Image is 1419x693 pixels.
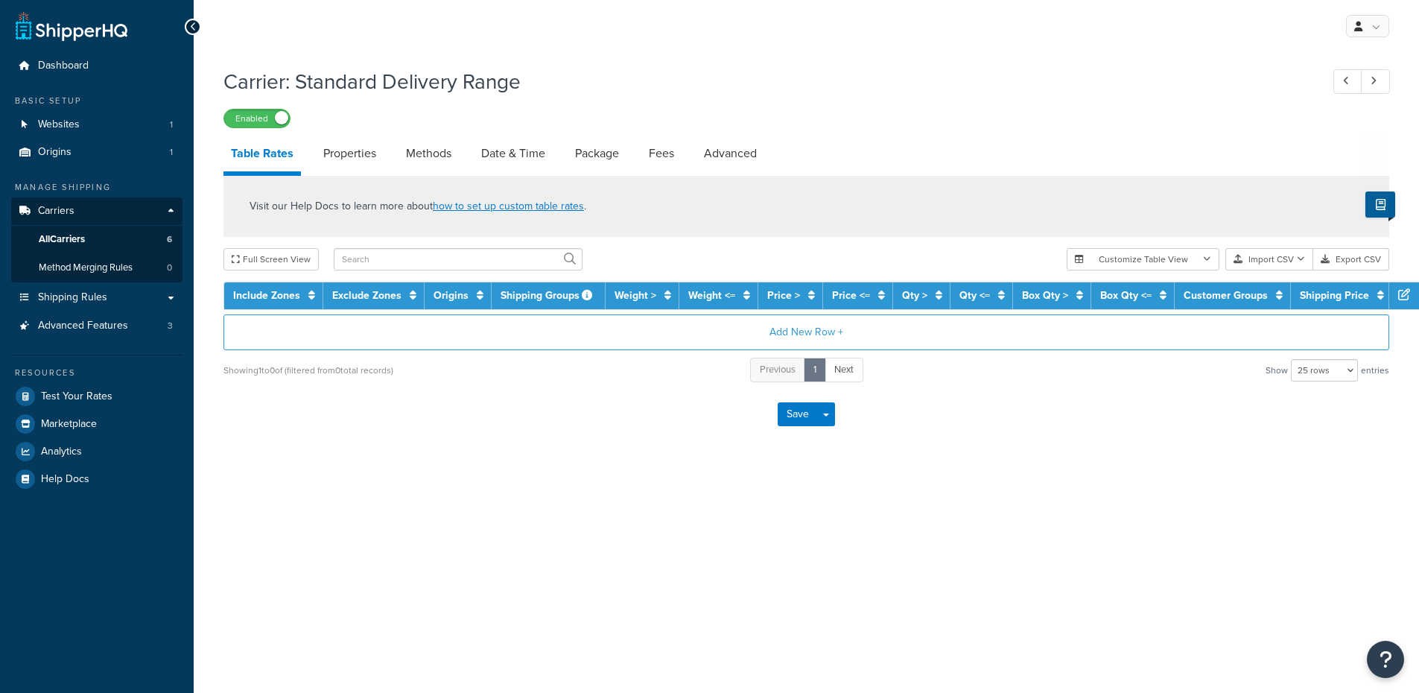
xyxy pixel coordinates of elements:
[168,320,173,332] span: 3
[223,314,1389,350] button: Add New Row +
[750,358,805,382] a: Previous
[11,139,182,166] li: Origins
[316,136,384,171] a: Properties
[1361,360,1389,381] span: entries
[760,362,796,376] span: Previous
[223,67,1306,96] h1: Carrier: Standard Delivery Range
[1313,248,1389,270] button: Export CSV
[688,288,735,303] a: Weight <=
[41,473,89,486] span: Help Docs
[1365,192,1395,218] button: Show Help Docs
[11,52,182,80] a: Dashboard
[11,197,182,225] a: Carriers
[767,288,800,303] a: Price >
[825,358,863,382] a: Next
[11,367,182,379] div: Resources
[11,284,182,311] a: Shipping Rules
[11,438,182,465] a: Analytics
[11,312,182,340] a: Advanced Features3
[568,136,626,171] a: Package
[778,402,818,426] button: Save
[38,60,89,72] span: Dashboard
[170,146,173,159] span: 1
[1333,69,1362,94] a: Previous Record
[167,233,172,246] span: 6
[1300,288,1369,303] a: Shipping Price
[11,254,182,282] a: Method Merging Rules0
[902,288,927,303] a: Qty >
[1367,641,1404,678] button: Open Resource Center
[1184,288,1268,303] a: Customer Groups
[959,288,990,303] a: Qty <=
[1361,69,1390,94] a: Next Record
[399,136,459,171] a: Methods
[474,136,553,171] a: Date & Time
[492,282,606,309] th: Shipping Groups
[223,248,319,270] button: Full Screen View
[641,136,682,171] a: Fees
[1100,288,1152,303] a: Box Qty <=
[224,110,290,127] label: Enabled
[832,288,870,303] a: Price <=
[11,111,182,139] a: Websites1
[38,205,74,218] span: Carriers
[615,288,656,303] a: Weight >
[11,312,182,340] li: Advanced Features
[39,233,85,246] span: All Carriers
[11,95,182,107] div: Basic Setup
[41,390,112,403] span: Test Your Rates
[11,226,182,253] a: AllCarriers6
[233,288,300,303] a: Include Zones
[1067,248,1219,270] button: Customize Table View
[1022,288,1068,303] a: Box Qty >
[1266,360,1288,381] span: Show
[38,146,72,159] span: Origins
[804,358,826,382] a: 1
[223,360,393,381] div: Showing 1 to 0 of (filtered from 0 total records)
[38,320,128,332] span: Advanced Features
[223,136,301,176] a: Table Rates
[39,262,133,274] span: Method Merging Rules
[170,118,173,131] span: 1
[167,262,172,274] span: 0
[11,254,182,282] li: Method Merging Rules
[434,288,469,303] a: Origins
[11,181,182,194] div: Manage Shipping
[332,288,401,303] a: Exclude Zones
[433,198,584,214] a: how to set up custom table rates
[1225,248,1313,270] button: Import CSV
[11,411,182,437] a: Marketplace
[11,139,182,166] a: Origins1
[696,136,764,171] a: Advanced
[38,118,80,131] span: Websites
[11,466,182,493] a: Help Docs
[38,291,107,304] span: Shipping Rules
[250,198,586,215] p: Visit our Help Docs to learn more about .
[834,362,854,376] span: Next
[11,383,182,410] a: Test Your Rates
[334,248,582,270] input: Search
[11,111,182,139] li: Websites
[41,418,97,431] span: Marketplace
[41,446,82,458] span: Analytics
[11,197,182,282] li: Carriers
